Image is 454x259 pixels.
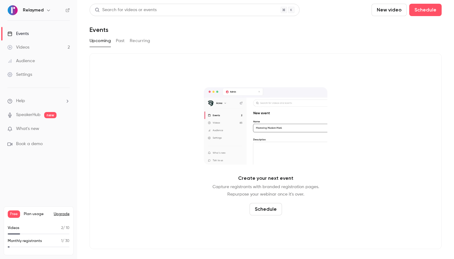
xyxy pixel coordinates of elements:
[372,4,407,16] button: New video
[16,112,40,118] a: SpeakerHub
[8,5,18,15] img: Relaymed
[8,210,20,218] span: Free
[238,175,293,182] p: Create your next event
[61,226,63,230] span: 2
[16,141,43,147] span: Book a demo
[116,36,125,46] button: Past
[409,4,442,16] button: Schedule
[7,58,35,64] div: Audience
[54,212,69,217] button: Upgrade
[250,203,282,215] button: Schedule
[44,112,57,118] span: new
[130,36,150,46] button: Recurring
[7,71,32,78] div: Settings
[61,238,69,244] p: / 30
[90,36,111,46] button: Upcoming
[8,238,42,244] p: Monthly registrants
[95,7,157,13] div: Search for videos or events
[62,126,70,132] iframe: Noticeable Trigger
[16,98,25,104] span: Help
[8,225,19,231] p: Videos
[7,31,29,37] div: Events
[16,126,39,132] span: What's new
[90,26,108,33] h1: Events
[7,98,70,104] li: help-dropdown-opener
[24,212,50,217] span: Plan usage
[61,225,69,231] p: / 10
[212,183,319,198] p: Capture registrants with branded registration pages. Repurpose your webinar once it's over.
[61,239,62,243] span: 1
[7,44,29,50] div: Videos
[23,7,44,13] h6: Relaymed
